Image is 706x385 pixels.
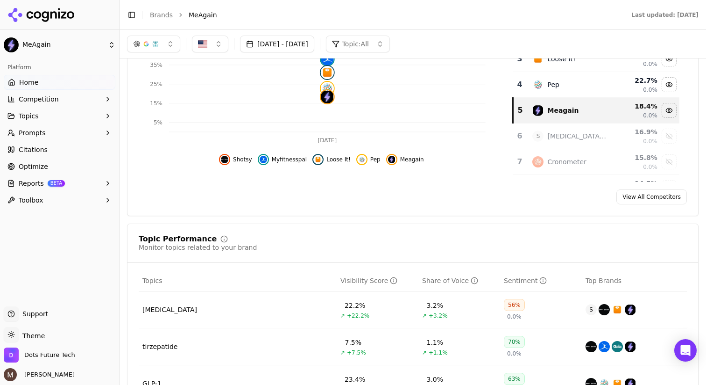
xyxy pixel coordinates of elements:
[547,106,579,115] div: Meagain
[532,105,544,116] img: meagain
[547,54,575,64] div: Loose It!
[321,52,334,65] img: myfitnesspal
[272,156,307,163] span: Myfitnesspal
[321,82,334,95] img: pep
[4,92,115,107] button: Competition
[219,154,252,165] button: Hide shotsy data
[643,138,657,145] span: 0.0%
[19,145,48,154] span: Citations
[347,349,366,356] span: +7.5%
[513,149,679,175] tr: 7cronometerCronometer15.8%0.0%Show cronometer data
[356,154,381,165] button: Hide pep data
[427,301,444,310] div: 3.2%
[586,304,597,315] span: S
[321,66,334,79] img: loose it!
[513,72,679,98] tr: 4pepPep22.7%0.0%Hide pep data
[386,154,424,165] button: Hide meagain data
[142,276,162,285] span: Topics
[4,348,75,363] button: Open organization switcher
[516,156,523,167] div: 7
[326,156,351,163] span: Loose It!
[547,157,586,167] div: Cronometer
[615,102,657,111] div: 18.4 %
[4,159,115,174] a: Optimize
[240,36,314,52] button: [DATE] - [DATE]
[19,111,39,121] span: Topics
[19,128,46,138] span: Prompts
[631,11,699,19] div: Last updated: [DATE]
[615,179,657,188] div: 14.5 %
[418,270,500,291] th: shareOfVoice
[4,109,115,123] button: Topics
[674,339,697,362] div: Open Intercom Messenger
[312,154,351,165] button: Hide loose it! data
[150,81,162,87] tspan: 25%
[643,60,657,68] span: 0.0%
[517,105,523,116] div: 5
[516,131,523,142] div: 6
[342,39,369,49] span: Topic: All
[337,270,418,291] th: visibilityScore
[504,336,525,348] div: 70%
[662,129,677,144] button: Show semaglutide app data
[150,100,162,107] tspan: 15%
[370,156,381,163] span: Pep
[142,342,177,351] a: tirzepatide
[150,62,162,68] tspan: 35%
[612,304,623,315] img: loose it!
[513,46,679,72] tr: 3loose it!Loose It!31.0%0.0%Hide loose it! data
[513,123,679,149] tr: 6S[MEDICAL_DATA] App16.9%0.0%Show semaglutide app data
[507,350,522,357] span: 0.0%
[625,341,636,352] img: meagain
[4,368,17,381] img: Martyn Strydom
[662,154,677,169] button: Show cronometer data
[662,103,677,118] button: Hide meagain data
[48,180,65,187] span: BETA
[662,180,677,195] button: Show glp-1 tracker data
[340,349,345,356] span: ↗
[19,78,38,87] span: Home
[582,270,687,291] th: Top Brands
[139,235,217,243] div: Topic Performance
[221,156,228,163] img: shotsy
[340,312,345,320] span: ↗
[586,276,621,285] span: Top Brands
[547,80,559,89] div: Pep
[532,53,544,65] img: loose it!
[513,175,679,201] tr: 14.5%Show glp-1 tracker data
[422,276,478,285] div: Share of Voice
[429,312,448,320] span: +3.2%
[643,86,657,94] span: 0.0%
[340,276,397,285] div: Visibility Score
[321,90,334,103] img: meagain
[139,270,337,291] th: Topics
[4,125,115,140] button: Prompts
[4,142,115,157] a: Citations
[516,53,523,65] div: 3
[19,94,59,104] span: Competition
[4,176,115,191] button: ReportsBETA
[4,368,75,381] button: Open user button
[429,349,448,356] span: +1.1%
[314,156,322,163] img: loose it!
[388,156,395,163] img: meagain
[139,243,257,252] div: Monitor topics related to your brand
[142,305,197,314] div: [MEDICAL_DATA]
[4,75,115,90] a: Home
[19,196,43,205] span: Toolbox
[150,11,173,19] a: Brands
[22,41,104,49] span: MeAgain
[345,338,362,347] div: 7.5%
[615,127,657,137] div: 16.9 %
[24,351,75,359] span: Dots Future Tech
[504,276,547,285] div: Sentiment
[532,79,544,90] img: pep
[616,189,687,204] a: View All Competitors
[612,341,623,352] img: glp-1 tracker
[400,156,424,163] span: Meagain
[507,313,522,320] span: 0.0%
[258,154,307,165] button: Hide myfitnesspal data
[615,76,657,85] div: 22.7 %
[513,98,679,123] tr: 5meagainMeagain18.4%0.0%Hide meagain data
